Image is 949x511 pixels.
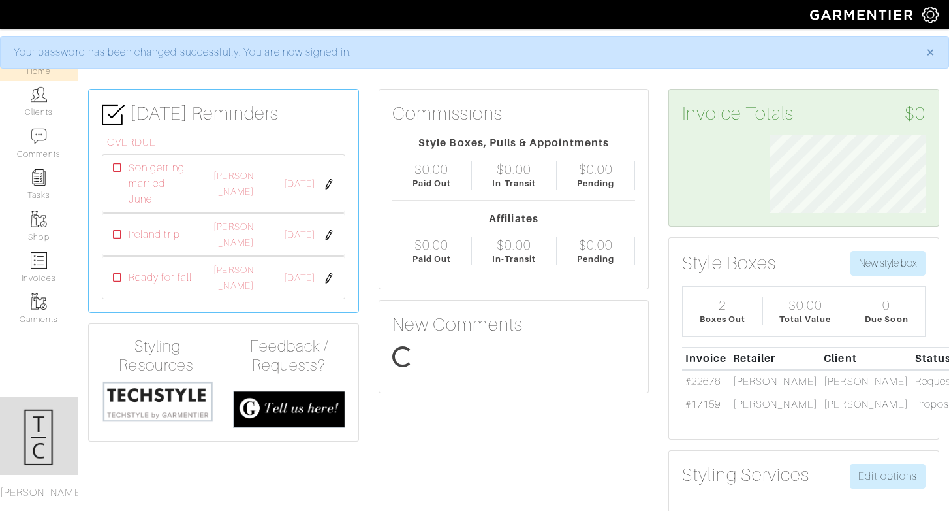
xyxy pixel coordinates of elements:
[414,237,448,253] div: $0.00
[700,313,745,325] div: Boxes Out
[102,337,213,375] h4: Styling Resources:
[31,211,47,227] img: garments-icon-b7da505a4dc4fd61783c78ac3ca0ef83fa9d6f193b1c9dc38574b1d14d53ca28.png
[324,230,334,240] img: pen-cf24a1663064a2ec1b9c1bd2387e9de7a2fa800b781884d57f21acf72779bad2.png
[850,251,926,276] button: New style box
[577,253,614,265] div: Pending
[497,237,531,253] div: $0.00
[579,237,613,253] div: $0.00
[926,43,935,61] span: ×
[850,464,926,489] a: Edit options
[129,270,192,286] span: Ready for fall
[682,103,926,125] h3: Invoice Totals
[14,44,907,60] div: Your password has been changed successfully. You are now signed in.
[414,161,448,177] div: $0.00
[31,293,47,310] img: garments-icon-b7da505a4dc4fd61783c78ac3ca0ef83fa9d6f193b1c9dc38574b1d14d53ca28.png
[102,103,125,126] img: check-box-icon-36a4915ff3ba2bd8f6e4f29bc755bb66becd62c870f447fc0dd1365fcfddab58.png
[392,135,636,151] div: Style Boxes, Pulls & Appointments
[324,273,334,284] img: pen-cf24a1663064a2ec1b9c1bd2387e9de7a2fa800b781884d57f21acf72779bad2.png
[213,222,253,248] a: [PERSON_NAME]
[685,399,721,410] a: #17159
[233,391,345,428] img: feedback_requests-3821251ac2bd56c73c230f3229a5b25d6eb027adea667894f41107c140538ee0.png
[31,252,47,269] img: orders-icon-0abe47150d42831381b5fb84f609e132dff9fe21cb692f30cb5eec754e2cba89.png
[233,337,345,375] h4: Feedback / Requests?
[803,3,922,26] img: garmentier-logo-header-white-b43fb05a5012e4ada735d5af1a66efaba907eab6374d6393d1fbf88cb4ef424d.png
[492,253,537,265] div: In-Transit
[682,347,730,370] th: Invoice
[129,227,180,242] span: Ireland trip
[31,86,47,103] img: clients-icon-6bae9207a08558b7cb47a8932f037763ab4055f8c8b6bfacd5dc20c3e0201464.png
[492,177,537,190] div: In-Transit
[730,347,820,370] th: Retailer
[730,370,820,393] td: [PERSON_NAME]
[102,103,345,126] h3: [DATE] Reminders
[922,7,939,23] img: gear-icon-white-bd11855cb880d31180b6d7d6211b90ccbf57a29d726f0c71d8c61bd08dd39cc2.png
[788,297,822,313] div: $0.00
[412,253,451,265] div: Paid Out
[392,103,503,125] h3: Commissions
[284,228,315,242] span: [DATE]
[324,179,334,190] img: pen-cf24a1663064a2ec1b9c1bd2387e9de7a2fa800b781884d57f21acf72779bad2.png
[31,128,47,144] img: comment-icon-a0a6a9ef722e966f86d9cbdc48e553b5cf19dbc54f86b18d962a5391bc8f6eb6.png
[213,265,253,291] a: [PERSON_NAME]
[821,393,912,415] td: [PERSON_NAME]
[905,103,926,125] span: $0
[779,313,832,325] div: Total Value
[284,271,315,286] span: [DATE]
[682,464,809,486] h3: Styling Services
[284,177,315,191] span: [DATE]
[865,313,908,325] div: Due Soon
[882,297,890,313] div: 0
[392,314,636,336] h3: New Comments
[392,211,636,227] div: Affiliates
[730,393,820,415] td: [PERSON_NAME]
[213,171,253,197] a: [PERSON_NAME]
[31,169,47,186] img: reminder-icon-8004d30b9f0a5d33ae49ab947aed9ed385cf756f9e5892f1edd6e32f2345188e.png
[682,252,776,274] h3: Style Boxes
[821,347,912,370] th: Client
[719,297,726,313] div: 2
[497,161,531,177] div: $0.00
[579,161,613,177] div: $0.00
[129,160,194,207] span: Son getting married - June
[102,380,213,423] img: techstyle-93310999766a10050dc78ceb7f971a75838126fd19372ce40ba20cdf6a89b94b.png
[577,177,614,190] div: Pending
[107,137,345,149] h6: OVERDUE
[685,376,721,387] a: #22676
[412,177,451,190] div: Paid Out
[821,370,912,393] td: [PERSON_NAME]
